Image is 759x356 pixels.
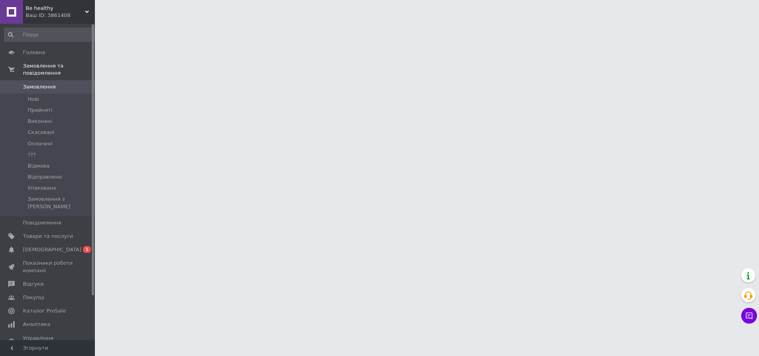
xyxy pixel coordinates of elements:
[23,233,73,240] span: Товари та послуги
[28,151,36,158] span: ???
[28,96,39,103] span: Нові
[23,321,50,328] span: Аналітика
[741,308,757,324] button: Чат з покупцем
[23,83,56,90] span: Замовлення
[23,335,73,349] span: Управління сайтом
[26,12,95,19] div: Ваш ID: 3861408
[28,107,52,114] span: Прийняті
[23,62,95,77] span: Замовлення та повідомлення
[83,246,91,253] span: 1
[4,28,98,42] input: Пошук
[23,307,66,315] span: Каталог ProSale
[28,140,53,147] span: Оплачені
[26,5,85,12] span: Be healthy
[23,49,45,56] span: Головна
[28,129,55,136] span: Скасовані
[23,219,61,226] span: Повідомлення
[28,118,52,125] span: Виконані
[23,294,44,301] span: Покупці
[28,196,97,210] span: Замовлення з [PERSON_NAME]
[28,173,62,181] span: Відправлено
[23,260,73,274] span: Показники роботи компанії
[28,185,56,192] span: Упаковано
[28,162,49,170] span: Відмова
[23,281,43,288] span: Відгуки
[23,246,81,253] span: [DEMOGRAPHIC_DATA]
